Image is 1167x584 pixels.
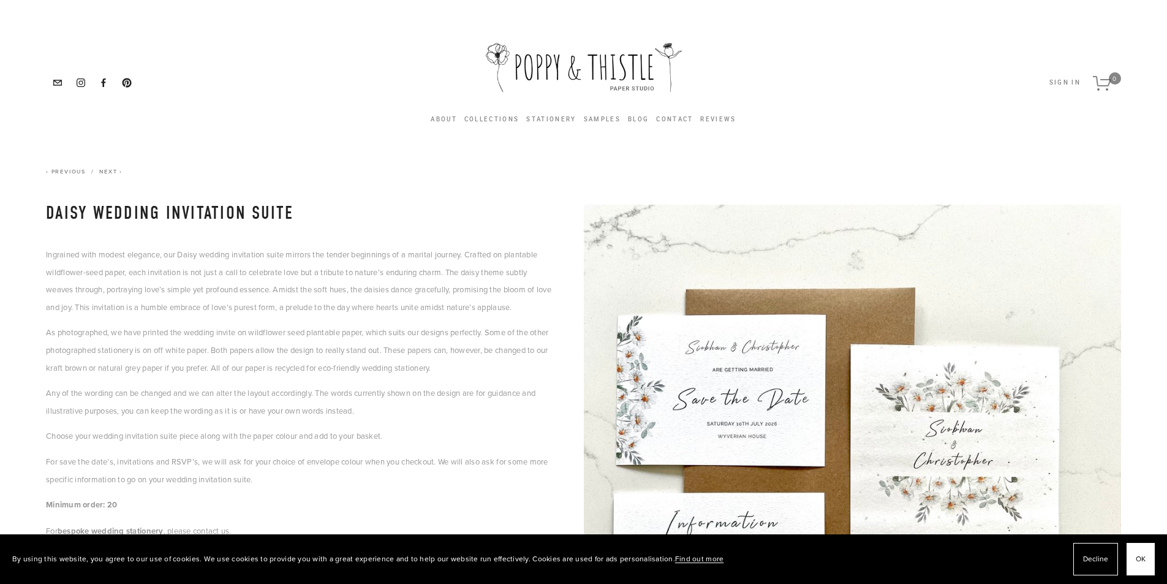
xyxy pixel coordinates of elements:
p: As photographed, we have printed the wedding invite on wildflower seed plantable paper, which sui... [46,324,553,376]
a: About [431,116,457,123]
a: Stationery [526,116,576,123]
a: Next [99,167,123,175]
p: Ingrained with modest elegance, our Daisy wedding invitation suite mirrors the tender beginnings ... [46,246,553,316]
span: Decline [1083,550,1108,568]
p: Any of the wording can be changed and we can alter the layout accordingly. The words currently sh... [46,384,553,419]
button: Decline [1073,543,1118,575]
span: Next [99,167,117,175]
p: For save the date’s, invitations and RSVP’s, we will ask for your choice of envelope colour when ... [46,453,553,488]
strong: Minimum order: 20 [46,499,117,510]
img: Poppy &amp; Thistle [486,43,682,98]
a: Find out more [675,553,723,564]
p: By using this website, you agree to our use of cookies. We use cookies to provide you with a grea... [12,550,723,568]
a: Reviews [700,113,736,126]
span: 0 [1109,72,1121,85]
a: Collections [464,113,519,126]
a: bespoke wedding stationery [58,525,164,536]
h1: Daisy Wedding Invitation Suite [46,205,553,221]
span: OK [1136,550,1146,568]
span: Previous [51,167,86,175]
a: Contact [656,113,693,126]
a: Blog [628,113,649,126]
button: Sign In [1049,80,1081,86]
span: Sign In [1049,79,1081,86]
a: Samples [584,113,621,126]
p: Choose your wedding invitation suite piece along with the paper colour and add to your basket. [46,427,553,445]
p: For , please contact us. [46,522,553,540]
a: 0 items in cart [1087,61,1127,104]
a: Previous [46,167,86,175]
button: OK [1127,543,1155,575]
